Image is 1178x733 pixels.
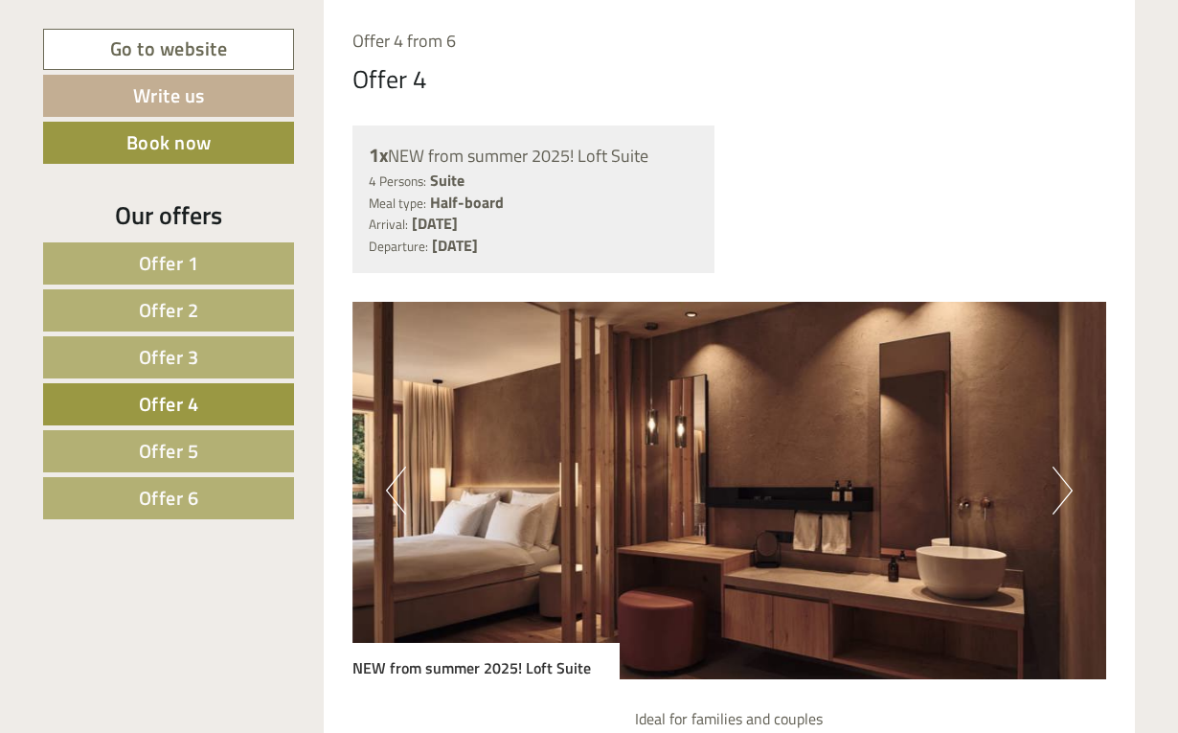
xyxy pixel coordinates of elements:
[43,29,294,70] a: Go to website
[139,248,199,278] span: Offer 1
[1053,467,1073,515] button: Next
[352,302,1107,679] img: image
[430,169,464,192] b: Suite
[139,389,199,419] span: Offer 4
[139,295,199,325] span: Offer 2
[369,140,388,170] b: 1x
[352,28,456,54] span: Offer 4 from 6
[369,237,428,256] small: Departure:
[139,436,199,466] span: Offer 5
[432,234,478,257] b: [DATE]
[369,215,408,234] small: Arrival:
[369,194,426,213] small: Meal type:
[386,467,406,515] button: Previous
[412,212,458,235] b: [DATE]
[43,197,294,233] div: Our offers
[43,122,294,164] a: Book now
[139,342,199,372] span: Offer 3
[369,142,699,170] div: NEW from summer 2025! Loft Suite
[369,172,426,191] small: 4 Persons:
[352,61,427,97] div: Offer 4
[139,483,199,513] span: Offer 6
[352,643,620,679] div: NEW from summer 2025! Loft Suite
[430,191,504,214] b: Half-board
[43,75,294,117] a: Write us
